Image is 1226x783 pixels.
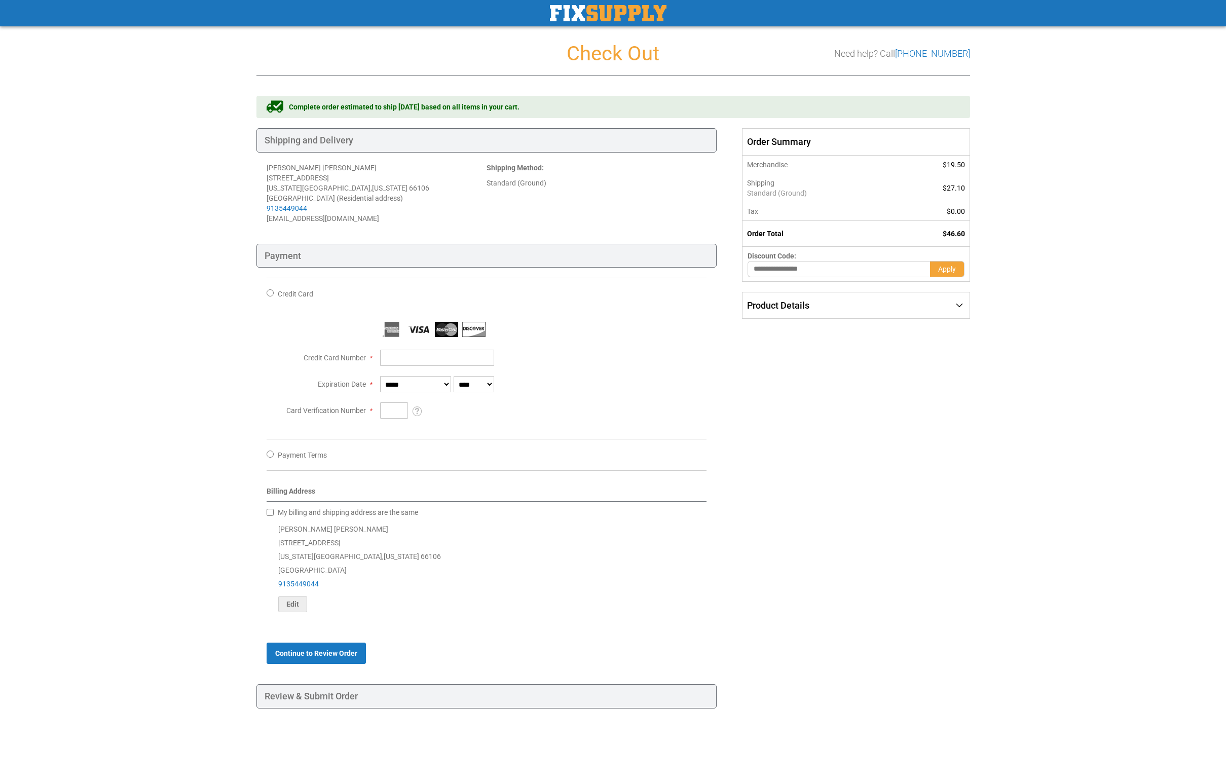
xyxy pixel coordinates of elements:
img: American Express [380,322,403,337]
th: Merchandise [742,156,898,174]
span: $0.00 [947,207,965,215]
span: Standard (Ground) [747,188,893,198]
div: Review & Submit Order [256,684,717,709]
span: $46.60 [943,230,965,238]
a: [PHONE_NUMBER] [895,48,970,59]
div: Payment [256,244,717,268]
span: Credit Card [278,290,313,298]
button: Apply [930,261,964,277]
span: Shipping Method [487,164,542,172]
address: [PERSON_NAME] [PERSON_NAME] [STREET_ADDRESS] [US_STATE][GEOGRAPHIC_DATA] , 66106 [GEOGRAPHIC_DATA... [267,163,487,223]
span: Apply [938,265,956,273]
h3: Need help? Call [834,49,970,59]
span: $27.10 [943,184,965,192]
span: Shipping [747,179,774,187]
a: store logo [550,5,666,21]
span: [US_STATE] [372,184,407,192]
button: Continue to Review Order [267,643,366,664]
div: Billing Address [267,486,707,502]
span: Product Details [747,300,809,311]
span: My billing and shipping address are the same [278,508,418,516]
div: Shipping and Delivery [256,128,717,153]
h1: Check Out [256,43,970,65]
span: Card Verification Number [286,406,366,415]
a: 9135449044 [267,204,307,212]
img: Fix Industrial Supply [550,5,666,21]
span: Payment Terms [278,451,327,459]
span: Complete order estimated to ship [DATE] based on all items in your cart. [289,102,519,112]
span: Order Summary [742,128,970,156]
span: Edit [286,600,299,608]
strong: Order Total [747,230,784,238]
span: $19.50 [943,161,965,169]
button: Edit [278,596,307,612]
span: [EMAIL_ADDRESS][DOMAIN_NAME] [267,214,379,222]
th: Tax [742,202,898,221]
img: Visa [407,322,431,337]
div: [PERSON_NAME] [PERSON_NAME] [STREET_ADDRESS] [US_STATE][GEOGRAPHIC_DATA] , 66106 [GEOGRAPHIC_DATA] [267,523,707,612]
img: MasterCard [435,322,458,337]
span: Continue to Review Order [275,649,357,657]
span: Discount Code: [748,252,796,260]
span: Credit Card Number [304,354,366,362]
strong: : [487,164,544,172]
img: Discover [462,322,486,337]
span: [US_STATE] [384,552,419,561]
span: Expiration Date [318,380,366,388]
div: Standard (Ground) [487,178,707,188]
a: 9135449044 [278,580,319,588]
